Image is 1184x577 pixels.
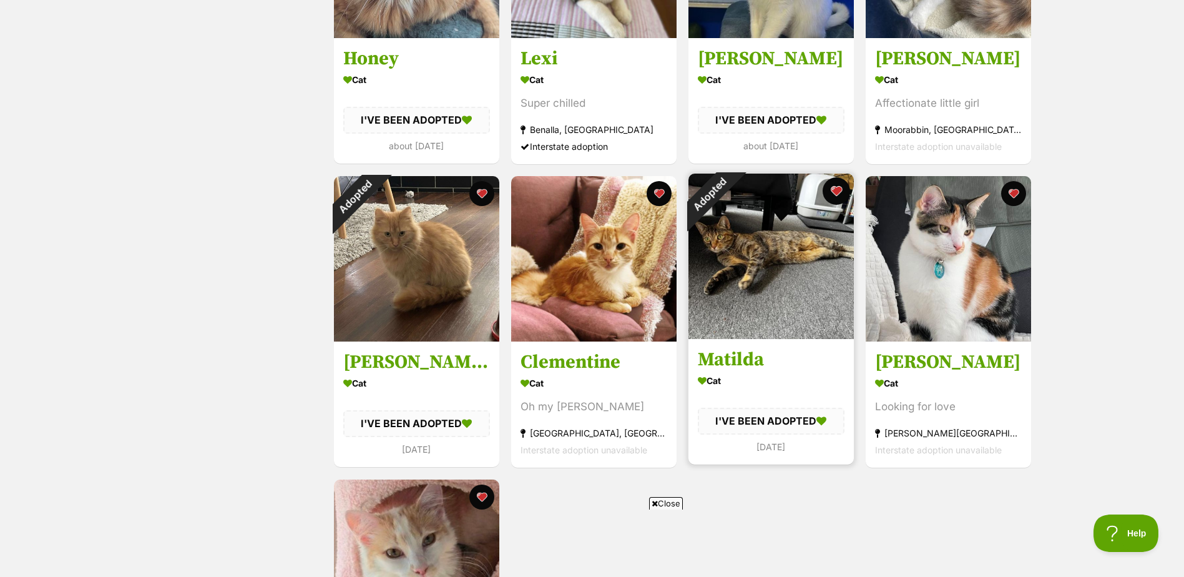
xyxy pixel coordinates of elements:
[875,398,1022,415] div: Looking for love
[688,37,854,163] a: [PERSON_NAME] Cat I'VE BEEN ADOPTED about [DATE] favourite
[334,37,499,163] a: Honey Cat I'VE BEEN ADOPTED about [DATE] favourite
[521,425,667,441] div: [GEOGRAPHIC_DATA], [GEOGRAPHIC_DATA]
[875,374,1022,392] div: Cat
[647,181,672,206] button: favourite
[343,137,490,154] div: about [DATE]
[334,332,499,344] a: Adopted
[343,47,490,71] h3: Honey
[1093,515,1159,552] iframe: Help Scout Beacon - Open
[698,348,844,372] h3: Matilda
[698,438,844,455] div: [DATE]
[698,372,844,390] div: Cat
[875,121,1022,138] div: Moorabbin, [GEOGRAPHIC_DATA]
[334,341,499,466] a: [PERSON_NAME]!! 🧡🧡🧡 Cat I'VE BEEN ADOPTED [DATE] favourite
[511,37,677,164] a: Lexi Cat Super chilled Benalla, [GEOGRAPHIC_DATA] Interstate adoption favourite
[672,157,746,232] div: Adopted
[1001,181,1026,206] button: favourite
[343,410,490,436] div: I'VE BEEN ADOPTED
[875,425,1022,441] div: [PERSON_NAME][GEOGRAPHIC_DATA], [GEOGRAPHIC_DATA]
[521,47,667,71] h3: Lexi
[469,181,494,206] button: favourite
[343,71,490,89] div: Cat
[521,350,667,374] h3: Clementine
[688,329,854,342] a: Adopted
[343,441,490,458] div: [DATE]
[343,107,490,133] div: I'VE BEEN ADOPTED
[866,37,1031,164] a: [PERSON_NAME] Cat Affectionate little girl Moorabbin, [GEOGRAPHIC_DATA] Interstate adoption unava...
[365,515,820,571] iframe: Advertisement
[469,485,494,510] button: favourite
[875,350,1022,374] h3: [PERSON_NAME]
[521,95,667,112] div: Super chilled
[875,445,1002,455] span: Interstate adoption unavailable
[875,141,1002,152] span: Interstate adoption unavailable
[875,95,1022,112] div: Affectionate little girl
[521,445,647,455] span: Interstate adoption unavailable
[521,374,667,392] div: Cat
[511,176,677,342] img: Clementine
[698,137,844,154] div: about [DATE]
[698,408,844,434] div: I'VE BEEN ADOPTED
[343,374,490,392] div: Cat
[698,107,844,133] div: I'VE BEEN ADOPTED
[317,160,391,234] div: Adopted
[334,176,499,342] img: Rosie!! 🧡🧡🧡
[511,341,677,468] a: Clementine Cat Oh my [PERSON_NAME] [GEOGRAPHIC_DATA], [GEOGRAPHIC_DATA] Interstate adoption unava...
[688,174,854,339] img: Matilda
[521,71,667,89] div: Cat
[521,398,667,415] div: Oh my [PERSON_NAME]
[688,338,854,464] a: Matilda Cat I'VE BEEN ADOPTED [DATE] favourite
[823,177,850,205] button: favourite
[866,341,1031,468] a: [PERSON_NAME] Cat Looking for love [PERSON_NAME][GEOGRAPHIC_DATA], [GEOGRAPHIC_DATA] Interstate a...
[698,47,844,71] h3: [PERSON_NAME]
[875,71,1022,89] div: Cat
[521,138,667,155] div: Interstate adoption
[866,176,1031,342] img: lucia
[649,497,683,510] span: Close
[875,47,1022,71] h3: [PERSON_NAME]
[521,121,667,138] div: Benalla, [GEOGRAPHIC_DATA]
[343,350,490,374] h3: [PERSON_NAME]!! 🧡🧡🧡
[698,71,844,89] div: Cat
